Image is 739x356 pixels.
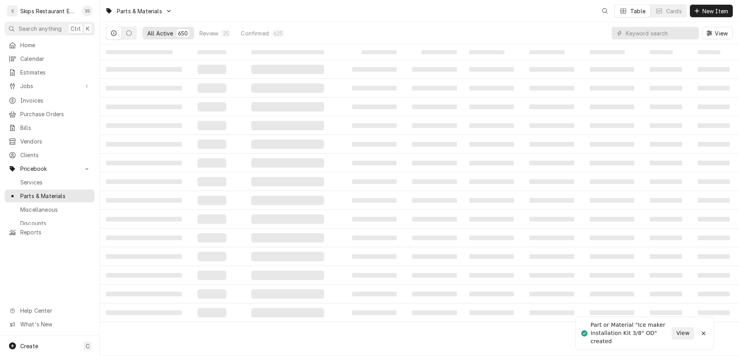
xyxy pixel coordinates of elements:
[590,86,635,90] span: ‌
[5,217,95,230] a: Discounts
[251,196,324,205] span: ‌
[147,29,173,37] div: All Active
[198,50,227,54] span: ‌
[529,123,574,128] span: ‌
[198,252,227,261] span: ‌
[86,342,90,350] span: C
[223,29,229,37] div: 25
[106,161,182,165] span: ‌
[690,5,733,17] button: New Item
[106,292,182,296] span: ‌
[590,123,635,128] span: ‌
[698,217,730,221] span: ‌
[469,273,514,278] span: ‌
[469,254,514,259] span: ‌
[698,123,730,128] span: ‌
[698,198,730,203] span: ‌
[251,102,324,112] span: ‌
[106,67,182,72] span: ‌
[352,198,397,203] span: ‌
[590,217,635,221] span: ‌
[106,86,182,90] span: ‌
[412,217,457,221] span: ‌
[198,214,227,224] span: ‌
[650,254,682,259] span: ‌
[106,142,182,147] span: ‌
[5,190,95,202] a: Parts & Materials
[469,236,514,240] span: ‌
[469,292,514,296] span: ‌
[352,236,397,240] span: ‌
[198,289,227,299] span: ‌
[352,161,397,165] span: ‌
[469,217,514,221] span: ‌
[650,67,682,72] span: ‌
[198,158,227,168] span: ‌
[713,29,729,37] span: View
[352,104,397,109] span: ‌
[20,228,91,236] span: Reports
[590,67,635,72] span: ‌
[198,102,227,112] span: ‌
[630,7,646,15] div: Table
[352,179,397,184] span: ‌
[412,67,457,72] span: ‌
[5,94,95,107] a: Invoices
[5,121,95,134] a: Bills
[469,161,514,165] span: ‌
[241,29,268,37] div: Confirmed
[5,149,95,161] a: Clients
[469,310,514,315] span: ‌
[5,108,95,120] a: Purchase Orders
[20,82,79,90] span: Jobs
[5,304,95,317] a: Go to Help Center
[590,236,635,240] span: ‌
[352,310,397,315] span: ‌
[7,5,18,16] div: S
[650,217,682,221] span: ‌
[412,273,457,278] span: ‌
[529,104,574,109] span: ‌
[590,292,635,296] span: ‌
[102,5,175,18] a: Go to Parts & Materials
[529,86,574,90] span: ‌
[412,179,457,184] span: ‌
[362,50,397,54] span: ‌
[106,123,182,128] span: ‌
[675,329,691,337] span: View
[590,50,625,54] span: ‌
[198,65,227,74] span: ‌
[352,67,397,72] span: ‌
[702,27,733,39] button: View
[698,236,730,240] span: ‌
[529,179,574,184] span: ‌
[599,5,611,17] button: Open search
[590,179,635,184] span: ‌
[698,179,730,184] span: ‌
[20,178,91,186] span: Services
[650,161,682,165] span: ‌
[198,196,227,205] span: ‌
[20,165,79,173] span: Pricebook
[20,137,91,145] span: Vendors
[19,25,62,33] span: Search anything
[352,273,397,278] span: ‌
[412,104,457,109] span: ‌
[251,308,324,317] span: ‌
[469,123,514,128] span: ‌
[106,50,173,54] span: ‌
[251,50,324,54] span: ‌
[650,310,682,315] span: ‌
[698,161,730,165] span: ‌
[529,236,574,240] span: ‌
[698,142,730,147] span: ‌
[698,254,730,259] span: ‌
[198,121,227,130] span: ‌
[422,50,457,54] span: ‌
[198,233,227,243] span: ‌
[412,142,457,147] span: ‌
[198,308,227,317] span: ‌
[106,236,182,240] span: ‌
[106,198,182,203] span: ‌
[20,192,91,200] span: Parts & Materials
